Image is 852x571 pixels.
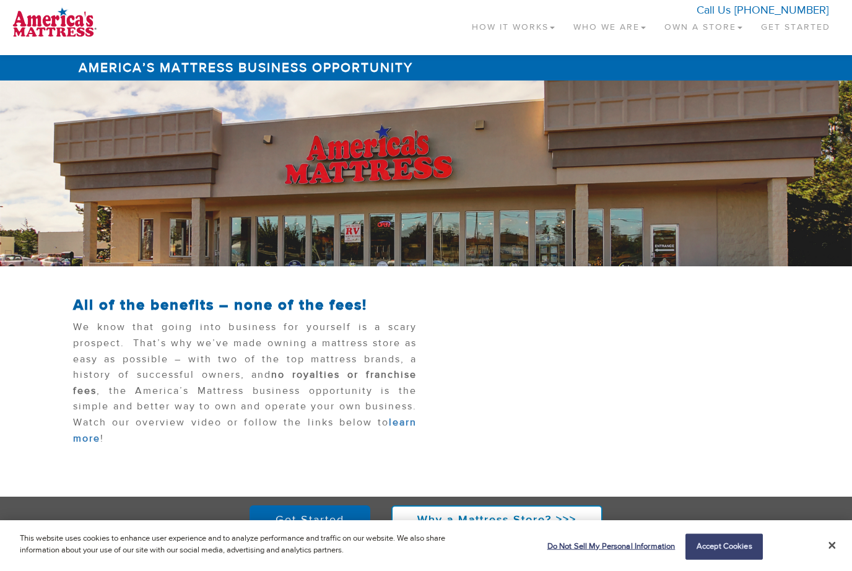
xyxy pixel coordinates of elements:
h2: All of the benefits – none of the fees! [73,297,417,313]
button: Do Not Sell My Personal Information [541,534,676,559]
a: Who We Are [564,6,655,43]
a: Why a Mattress Store? >>> [391,505,602,535]
a: Get Started [250,505,370,535]
a: Get Started [752,6,840,43]
strong: no royalties or franchise fees [73,368,417,397]
img: logo [12,6,97,37]
span: Call Us [697,3,731,17]
button: Accept Cookies [685,534,763,560]
a: Own a Store [655,6,752,43]
h1: America’s Mattress Business Opportunity [73,55,779,81]
a: [PHONE_NUMBER] [734,3,828,17]
strong: Why a Mattress Store? >>> [417,513,576,527]
p: We know that going into business for yourself is a scary prospect. That’s why we’ve made owning a... [73,320,417,453]
a: learn more [73,416,417,445]
button: Close [828,540,836,551]
a: How It Works [463,6,564,43]
p: This website uses cookies to enhance user experience and to analyze performance and traffic on ou... [20,533,469,557]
